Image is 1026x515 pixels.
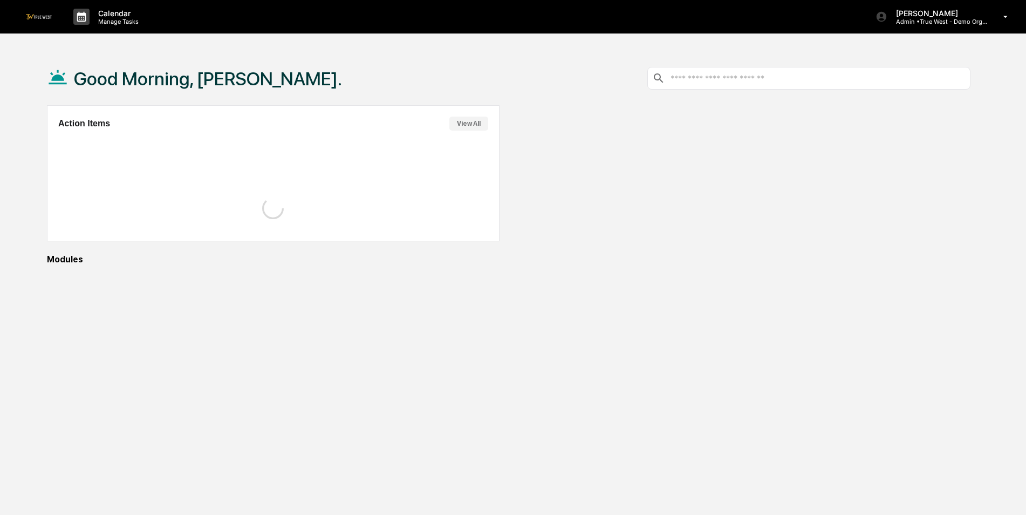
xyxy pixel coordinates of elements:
[74,68,342,90] h1: Good Morning, [PERSON_NAME].
[90,18,144,25] p: Manage Tasks
[47,254,970,265] div: Modules
[449,117,488,131] button: View All
[58,119,110,128] h2: Action Items
[887,18,988,25] p: Admin • True West - Demo Organization
[887,9,988,18] p: [PERSON_NAME]
[90,9,144,18] p: Calendar
[26,14,52,19] img: logo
